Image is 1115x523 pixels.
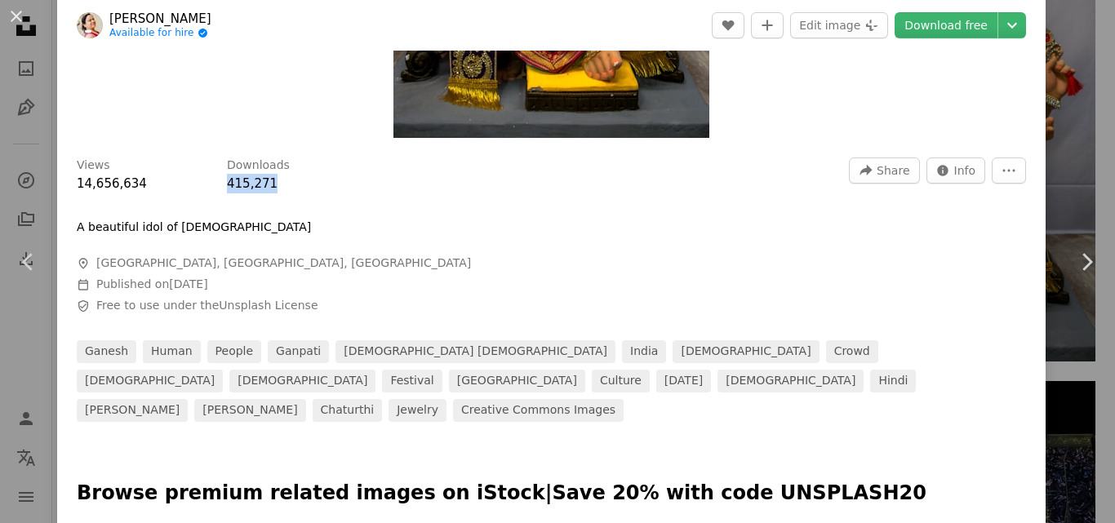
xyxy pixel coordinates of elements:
a: crowd [826,340,878,363]
button: Stats about this image [926,157,986,184]
a: [PERSON_NAME] [194,399,305,422]
span: 14,656,634 [77,176,147,191]
a: ganesh [77,340,136,363]
span: Free to use under the [96,298,318,314]
a: ganpati [268,340,329,363]
h3: Views [77,157,110,174]
button: Add to Collection [751,12,784,38]
a: Download free [895,12,997,38]
a: people [207,340,262,363]
button: Like [712,12,744,38]
button: Edit image [790,12,888,38]
button: More Actions [992,157,1026,184]
p: Browse premium related images on iStock | Save 20% with code UNSPLASH20 [77,481,1026,507]
a: india [622,340,666,363]
a: [DEMOGRAPHIC_DATA] [77,370,223,392]
time: December 10, 2020 at 6:45:28 PM GMT+5:30 [169,277,207,290]
a: [DEMOGRAPHIC_DATA] [717,370,864,392]
a: Next [1058,184,1115,340]
a: [DATE] [656,370,711,392]
a: [PERSON_NAME] [109,11,211,27]
span: Published on [96,277,208,290]
a: human [143,340,201,363]
button: Choose download size [998,12,1026,38]
a: [DEMOGRAPHIC_DATA] [673,340,819,363]
p: A beautiful idol of [DEMOGRAPHIC_DATA] [77,219,311,236]
button: Share this image [849,157,919,184]
a: [GEOGRAPHIC_DATA] [449,370,585,392]
a: festival [382,370,442,392]
span: [GEOGRAPHIC_DATA], [GEOGRAPHIC_DATA], [GEOGRAPHIC_DATA] [96,255,471,272]
a: chaturthi [313,399,383,422]
a: jewelry [389,399,446,422]
a: Creative Commons images [453,399,624,422]
a: culture [592,370,650,392]
a: Available for hire [109,27,211,40]
span: Share [877,158,909,183]
span: 415,271 [227,176,278,191]
h3: Downloads [227,157,290,174]
a: [DEMOGRAPHIC_DATA] [DEMOGRAPHIC_DATA] [335,340,615,363]
a: Unsplash License [219,299,318,312]
span: Info [954,158,976,183]
a: [PERSON_NAME] [77,399,188,422]
img: Go to Sonika Agarwal's profile [77,12,103,38]
a: hindi [870,370,916,392]
a: [DEMOGRAPHIC_DATA] [229,370,375,392]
